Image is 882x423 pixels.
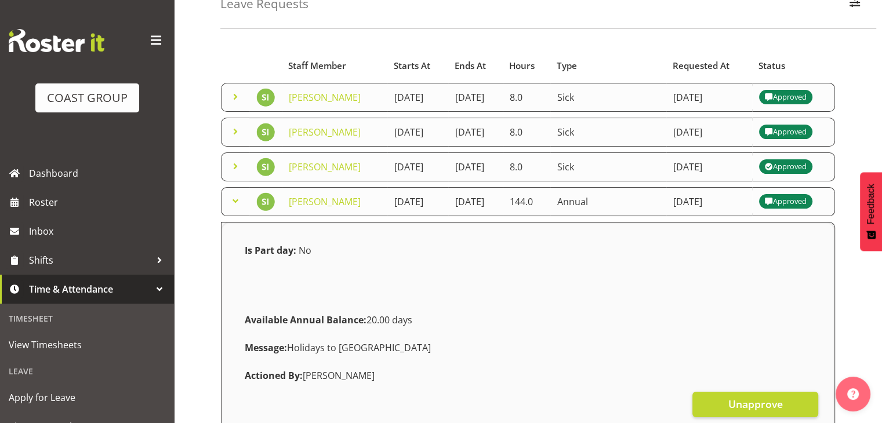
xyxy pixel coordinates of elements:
td: Sick [550,83,666,112]
td: [DATE] [666,152,752,181]
span: Feedback [866,184,876,224]
td: 144.0 [503,187,550,216]
a: Apply for Leave [3,383,171,412]
strong: Available Annual Balance: [245,313,366,326]
div: COAST GROUP [47,89,128,107]
div: Approved [765,160,807,174]
div: Holidays to [GEOGRAPHIC_DATA] [238,334,818,362]
span: Roster [29,194,168,211]
span: Time & Attendance [29,280,151,298]
td: [DATE] [387,187,448,216]
td: [DATE] [387,118,448,147]
a: [PERSON_NAME] [289,161,361,173]
div: [PERSON_NAME] [238,362,818,389]
td: Sick [550,118,666,147]
strong: Message: [245,341,287,354]
td: Annual [550,187,666,216]
td: 8.0 [503,83,550,112]
span: Ends At [455,59,486,72]
td: Sick [550,152,666,181]
button: Unapprove [692,392,818,417]
img: sebastian-ibanez6856.jpg [256,123,275,141]
td: [DATE] [448,187,503,216]
td: [DATE] [666,118,752,147]
span: Requested At [673,59,729,72]
span: Staff Member [288,59,346,72]
td: [DATE] [448,152,503,181]
img: sebastian-ibanez6856.jpg [256,88,275,107]
img: sebastian-ibanez6856.jpg [256,158,275,176]
span: Hours [509,59,535,72]
div: 20.00 days [238,306,818,334]
div: Approved [765,125,807,139]
a: [PERSON_NAME] [289,126,361,138]
a: [PERSON_NAME] [289,91,361,104]
span: Status [758,59,785,72]
img: sebastian-ibanez6856.jpg [256,192,275,211]
button: Feedback - Show survey [860,172,882,251]
span: Dashboard [29,165,168,182]
img: help-xxl-2.png [847,388,859,400]
a: View Timesheets [3,330,171,359]
td: [DATE] [448,83,503,112]
td: [DATE] [387,152,448,181]
strong: Actioned By: [245,369,303,382]
img: Rosterit website logo [9,29,104,52]
td: [DATE] [387,83,448,112]
td: [DATE] [448,118,503,147]
div: Approved [765,195,807,209]
div: Approved [765,90,807,104]
span: Apply for Leave [9,389,165,406]
a: [PERSON_NAME] [289,195,361,208]
td: 8.0 [503,118,550,147]
span: Starts At [394,59,430,72]
td: [DATE] [666,187,752,216]
td: 8.0 [503,152,550,181]
span: View Timesheets [9,336,165,353]
div: Timesheet [3,307,171,330]
div: Leave [3,359,171,383]
span: Inbox [29,223,168,240]
span: No [299,244,311,257]
span: Shifts [29,251,151,269]
td: [DATE] [666,83,752,112]
span: Unapprove [728,396,782,411]
strong: Is Part day: [245,244,296,257]
span: Type [557,59,577,72]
